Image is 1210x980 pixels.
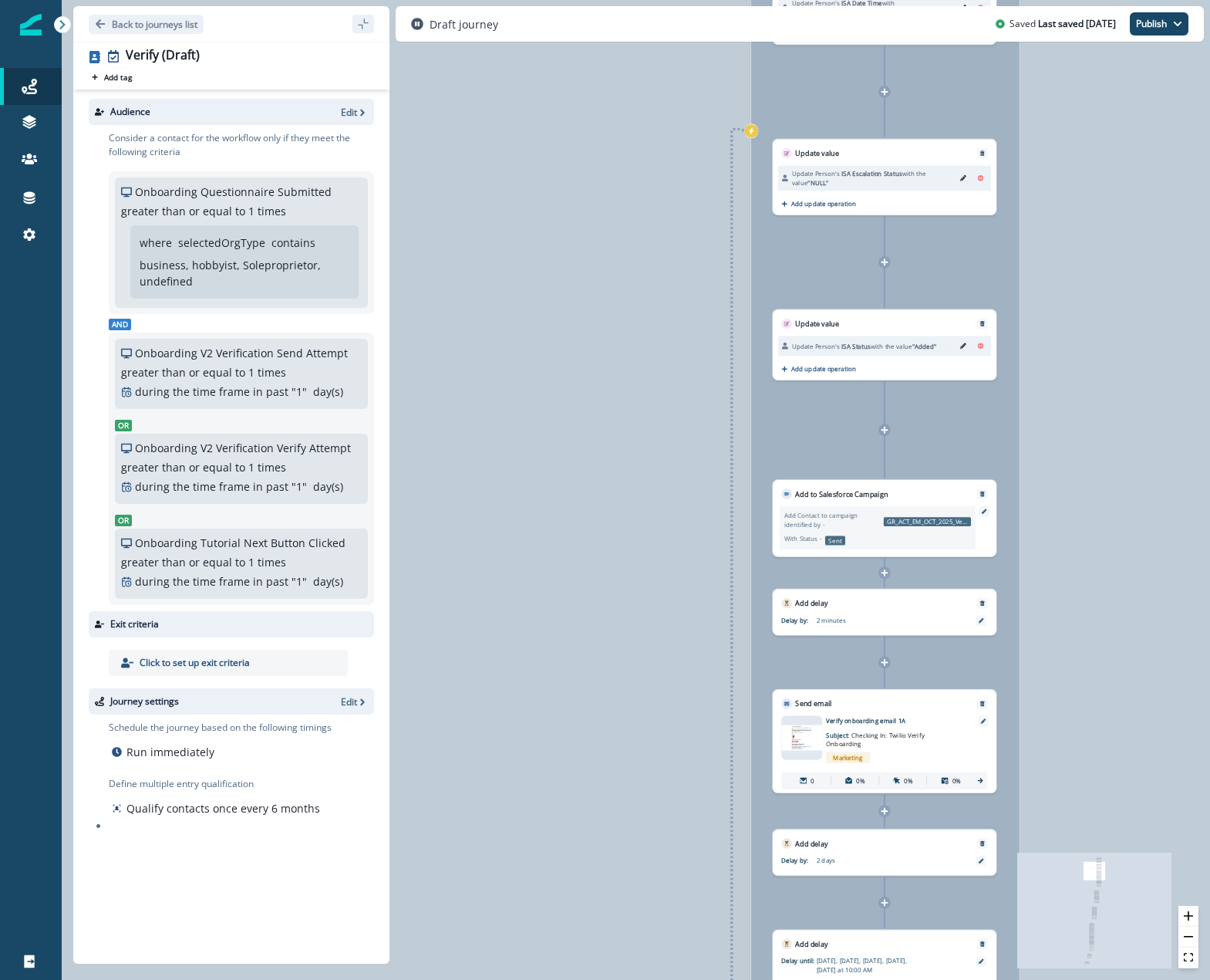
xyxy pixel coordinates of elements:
p: Delay until: [781,956,816,965]
button: Add update operation [778,365,856,373]
p: Update Person's with the value [792,341,936,350]
div: Verify (Draft) [126,48,200,65]
p: Send email [795,698,831,709]
p: day(s) [313,384,343,400]
p: greater than or equal to [121,364,245,380]
p: Onboarding Questionnaire Submitted [135,184,332,200]
p: where [140,235,172,251]
button: Remove [976,491,989,497]
p: Journey settings [110,694,179,708]
p: greater than or equal to [121,203,245,219]
span: Checking In: Twilio Verify Onboarding [826,731,924,749]
p: Add update operation [791,365,856,373]
p: " 1 " [292,384,307,400]
p: during the time frame [135,384,250,400]
button: Edit [956,171,970,184]
button: Go back [89,15,204,34]
p: during the time frame [135,573,250,590]
p: 1 [248,364,254,380]
p: times [258,459,286,475]
div: Add delayRemoveDelay by:2 days [772,829,996,876]
span: And [109,319,131,330]
p: Add delay [795,939,827,950]
p: Add update operation [791,200,856,208]
p: 0% [904,776,912,786]
p: times [258,364,286,380]
p: 0% [952,776,961,786]
button: Remove [973,171,987,184]
p: Add tag [104,73,132,82]
p: Sent [825,536,845,546]
div: Add delayRemoveDelay by:2 minutes [772,589,996,636]
p: 0% [856,776,865,786]
p: 1 [248,459,254,475]
p: Consider a contact for the workflow only if they meet the following criteria [109,131,374,159]
span: "Added" [912,342,937,350]
span: Or [115,420,132,431]
span: "NULL" [807,178,828,187]
p: Exit criteria [110,617,159,631]
p: Update value [795,148,839,159]
p: 0 [811,776,814,786]
p: Add delay [795,838,827,849]
button: zoom out [1178,927,1198,948]
p: Run immediately [126,744,214,760]
button: fit view [1178,948,1198,968]
button: Remove [973,340,987,353]
p: Back to journeys list [112,18,197,31]
p: Onboarding V2 Verification Verify Attempt [135,440,351,456]
button: Edit [956,340,970,353]
p: Click to set up exit criteria [140,656,250,670]
p: Define multiple entry qualification [109,777,323,791]
p: Add delay [795,598,827,609]
p: Verify onboarding email 1A [826,716,966,725]
button: Publish [1130,12,1188,35]
p: With Status - [784,534,822,543]
p: greater than or equal to [121,459,245,475]
p: business, hobbyist, Soleproprietor, undefined [140,257,343,289]
img: Inflection [20,14,42,35]
p: times [258,203,286,219]
p: Update Person's with the value [792,169,952,188]
button: Remove [976,840,989,847]
p: in past [253,478,288,495]
p: Saved [1009,17,1036,31]
p: selectedOrgType [178,235,265,251]
button: Remove [976,600,989,607]
p: Subject: [826,725,935,749]
div: Add to Salesforce CampaignRemoveAdd Contact to campaign identified by -GR_ACT_EM_OCT_2025_Verify_... [772,480,996,557]
p: in past [253,384,288,400]
p: 1 [248,554,254,570]
p: Add Contact to campaign identified by - [784,511,881,529]
p: 1 [248,203,254,219]
span: ISA Status [841,342,871,350]
button: Edit [341,106,368,119]
p: Qualify contacts once every 6 months [126,800,320,816]
p: [DATE], [DATE], [DATE], [DATE], [DATE] at 10:00 AM [817,956,926,975]
p: contains [271,235,315,251]
div: Send emailRemoveemail asset unavailableVerify onboarding email 1ASubject: Checking In: Twilio Ver... [772,689,996,793]
img: email asset unavailable [781,725,822,751]
span: ISA Escalation Status [841,170,902,178]
p: Edit [341,106,357,119]
span: Or [115,515,132,526]
span: Marketing [826,752,870,763]
p: Schedule the journey based on the following timings [109,721,332,735]
p: " 1 " [292,478,307,495]
button: Add update operation [778,200,856,208]
p: during the time frame [135,478,250,495]
p: Onboarding Tutorial Next Button Clicked [135,535,345,551]
p: in past [253,573,288,590]
button: Remove [976,701,989,707]
p: Add to Salesforce Campaign [795,488,888,499]
p: " 1 " [292,573,307,590]
p: Draft journey [430,16,498,32]
p: Audience [110,105,150,119]
div: Update valueRemoveUpdate Person's ISA Escalation Statuswith the value"NULL"EditRemoveAdd update o... [772,139,996,215]
button: Remove [976,941,989,947]
p: Update value [795,319,839,329]
p: Delay by: [781,856,816,865]
button: Remove [976,320,989,326]
button: sidebar collapse toggle [352,15,374,33]
p: greater than or equal to [121,554,245,570]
